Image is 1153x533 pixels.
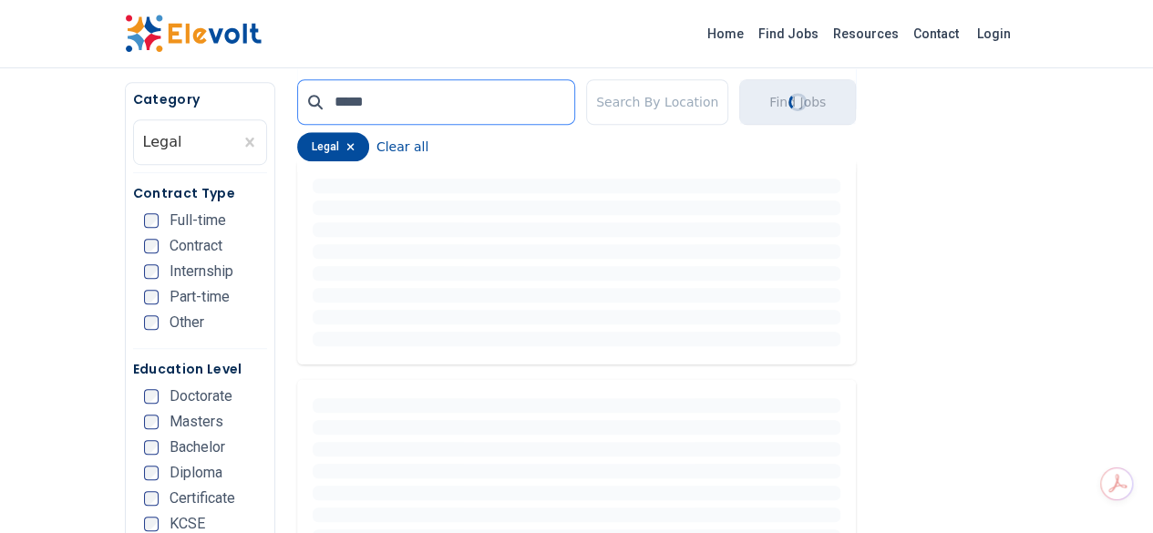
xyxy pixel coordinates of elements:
[144,264,159,279] input: Internship
[125,15,262,53] img: Elevolt
[144,213,159,228] input: Full-time
[133,184,267,202] h5: Contract Type
[170,389,232,404] span: Doctorate
[170,466,222,480] span: Diploma
[170,491,235,506] span: Certificate
[144,389,159,404] input: Doctorate
[144,517,159,531] input: KCSE
[966,15,1022,52] a: Login
[170,264,233,279] span: Internship
[144,415,159,429] input: Masters
[170,517,205,531] span: KCSE
[133,90,267,108] h5: Category
[297,132,369,161] div: legal
[170,440,225,455] span: Bachelor
[376,132,428,161] button: Clear all
[144,466,159,480] input: Diploma
[144,239,159,253] input: Contract
[906,19,966,48] a: Contact
[144,491,159,506] input: Certificate
[826,19,906,48] a: Resources
[170,415,223,429] span: Masters
[133,360,267,378] h5: Education Level
[700,19,751,48] a: Home
[170,290,230,304] span: Part-time
[144,290,159,304] input: Part-time
[739,79,856,125] button: Find JobsLoading...
[751,19,826,48] a: Find Jobs
[170,213,226,228] span: Full-time
[170,315,204,330] span: Other
[788,93,807,111] div: Loading...
[144,315,159,330] input: Other
[170,239,222,253] span: Contract
[144,440,159,455] input: Bachelor
[1062,446,1153,533] iframe: Chat Widget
